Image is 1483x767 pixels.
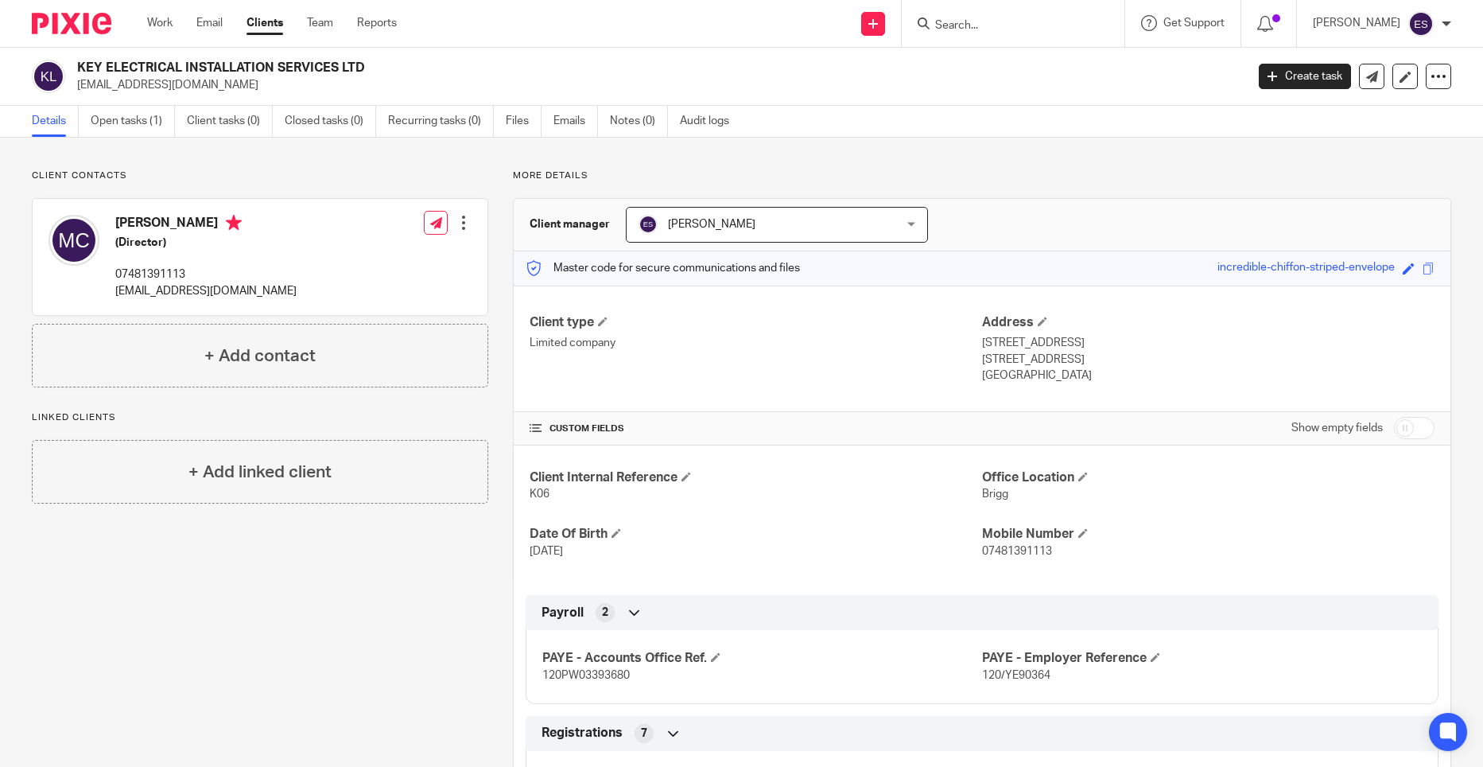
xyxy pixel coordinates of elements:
img: Pixie [32,13,111,34]
span: 120PW03393680 [542,670,630,681]
span: Registrations [542,725,623,742]
div: incredible-chiffon-striped-envelope [1217,259,1395,278]
a: Open tasks (1) [91,106,175,137]
a: Files [506,106,542,137]
span: 07481391113 [982,546,1052,557]
h4: PAYE - Employer Reference [982,650,1422,667]
span: Brigg [982,489,1008,500]
a: Client tasks (0) [187,106,273,137]
img: svg%3E [49,215,99,266]
p: [GEOGRAPHIC_DATA] [982,368,1434,383]
a: Team [307,15,333,31]
a: Audit logs [680,106,741,137]
a: Reports [357,15,397,31]
a: Emails [553,106,598,137]
h4: Date Of Birth [530,526,982,543]
span: Get Support [1163,18,1225,29]
a: Closed tasks (0) [285,106,376,137]
h4: Address [982,314,1434,331]
span: [PERSON_NAME] [668,219,755,230]
p: [EMAIL_ADDRESS][DOMAIN_NAME] [77,77,1235,93]
span: 120/YE90364 [982,670,1050,681]
span: [DATE] [530,546,563,557]
h4: PAYE - Accounts Office Ref. [542,650,982,667]
p: 07481391113 [115,267,297,282]
h4: CUSTOM FIELDS [530,422,982,435]
span: Payroll [542,605,584,621]
h2: KEY ELECTRICAL INSTALLATION SERVICES LTD [77,60,1004,76]
h4: + Add contact [204,344,316,368]
p: Master code for secure communications and files [526,260,800,276]
span: 7 [641,726,647,742]
a: Create task [1259,64,1351,89]
p: Linked clients [32,411,488,424]
p: Limited company [530,335,982,351]
p: Client contacts [32,169,488,182]
span: K06 [530,489,549,500]
a: Notes (0) [610,106,668,137]
h4: Mobile Number [982,526,1434,543]
h4: [PERSON_NAME] [115,215,297,235]
img: svg%3E [1408,11,1434,37]
h4: + Add linked client [188,460,332,485]
h4: Client type [530,314,982,331]
p: More details [513,169,1451,182]
p: [STREET_ADDRESS] [982,352,1434,368]
h3: Client manager [530,216,610,232]
a: Recurring tasks (0) [388,106,494,137]
label: Show empty fields [1291,420,1383,436]
p: [PERSON_NAME] [1313,15,1400,31]
h5: (Director) [115,235,297,251]
p: [EMAIL_ADDRESS][DOMAIN_NAME] [115,283,297,299]
p: [STREET_ADDRESS] [982,335,1434,351]
h4: Office Location [982,469,1434,486]
input: Search [934,19,1077,33]
a: Work [147,15,173,31]
h4: Client Internal Reference [530,469,982,486]
a: Details [32,106,79,137]
img: svg%3E [32,60,65,93]
span: 2 [602,605,608,621]
i: Primary [226,215,242,231]
img: svg%3E [639,215,658,234]
a: Clients [247,15,283,31]
a: Email [196,15,223,31]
